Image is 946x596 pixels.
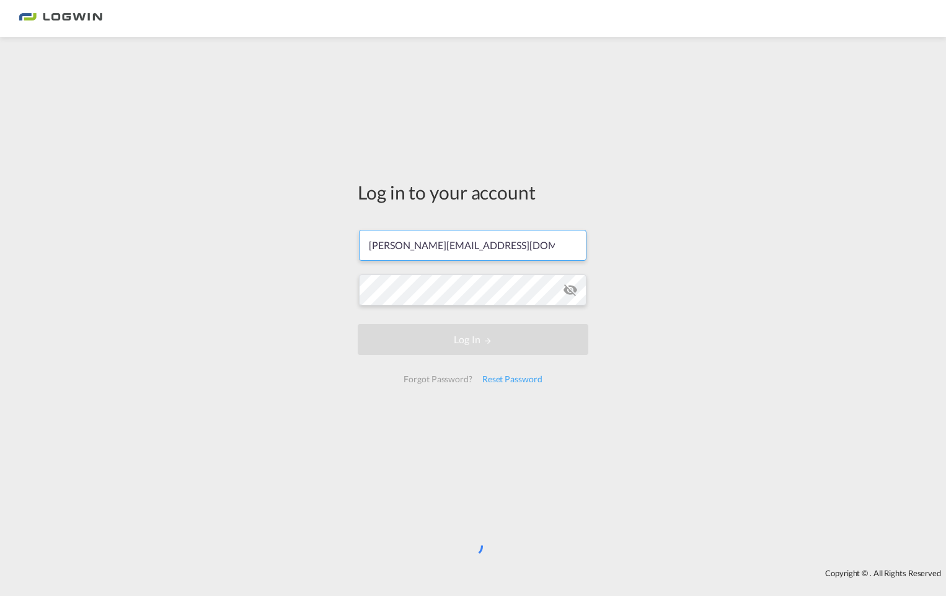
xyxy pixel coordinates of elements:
[358,324,588,355] button: LOGIN
[563,283,578,297] md-icon: icon-eye-off
[358,179,588,205] div: Log in to your account
[477,368,547,390] div: Reset Password
[359,230,586,261] input: Enter email/phone number
[19,5,102,33] img: 2761ae10d95411efa20a1f5e0282d2d7.png
[399,368,477,390] div: Forgot Password?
